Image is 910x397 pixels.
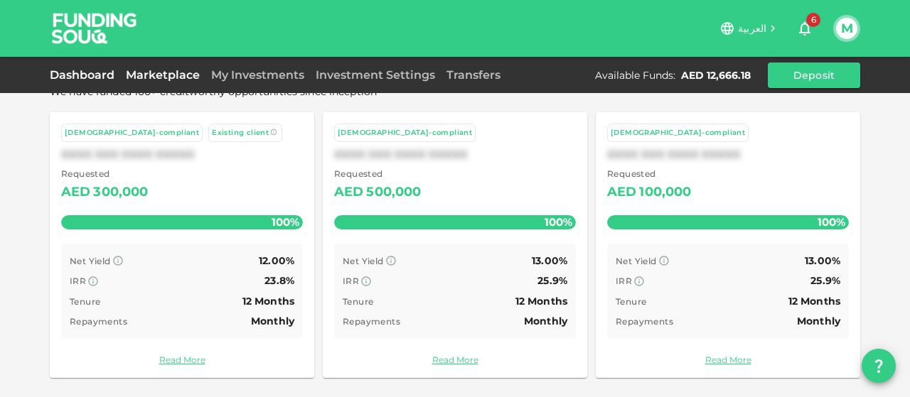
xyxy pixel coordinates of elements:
[607,167,692,181] span: Requested
[343,316,400,327] span: Repayments
[607,181,636,204] div: AED
[541,212,576,232] span: 100%
[259,254,294,267] span: 12.00%
[251,315,294,327] span: Monthly
[120,68,205,82] a: Marketplace
[607,148,849,161] div: XXXX XXX XXXX XXXXX
[343,276,359,286] span: IRR
[806,13,820,27] span: 6
[268,212,303,232] span: 100%
[595,68,675,82] div: Available Funds :
[366,181,421,204] div: 500,000
[242,295,294,308] span: 12 Months
[310,68,441,82] a: Investment Settings
[616,276,632,286] span: IRR
[70,276,86,286] span: IRR
[681,68,751,82] div: AED 12,666.18
[338,127,472,139] div: [DEMOGRAPHIC_DATA]-compliant
[343,256,384,266] span: Net Yield
[797,315,840,327] span: Monthly
[61,167,149,181] span: Requested
[611,127,745,139] div: [DEMOGRAPHIC_DATA]-compliant
[65,127,199,139] div: [DEMOGRAPHIC_DATA]-compliant
[616,316,673,327] span: Repayments
[791,14,819,43] button: 6
[805,254,840,267] span: 13.00%
[70,256,111,266] span: Net Yield
[616,296,646,307] span: Tenure
[50,68,120,82] a: Dashboard
[862,349,896,383] button: question
[334,353,576,366] a: Read More
[596,112,860,378] a: [DEMOGRAPHIC_DATA]-compliantXXXX XXX XXXX XXXXX Requested AED100,000100% Net Yield 13.00% IRR 25....
[50,112,314,378] a: [DEMOGRAPHIC_DATA]-compliant Existing clientXXXX XXX XXXX XXXXX Requested AED300,000100% Net Yiel...
[61,353,303,366] a: Read More
[61,181,90,204] div: AED
[334,167,422,181] span: Requested
[524,315,567,327] span: Monthly
[788,295,840,308] span: 12 Months
[836,18,857,39] button: M
[441,68,506,82] a: Transfers
[532,254,567,267] span: 13.00%
[264,274,294,287] span: 23.8%
[738,22,766,35] span: العربية
[607,353,849,366] a: Read More
[537,274,567,287] span: 25.9%
[61,148,303,161] div: XXXX XXX XXXX XXXXX
[334,181,363,204] div: AED
[343,296,373,307] span: Tenure
[616,256,657,266] span: Net Yield
[205,68,310,82] a: My Investments
[70,296,100,307] span: Tenure
[814,212,849,232] span: 100%
[334,148,576,161] div: XXXX XXX XXXX XXXXX
[323,112,587,378] a: [DEMOGRAPHIC_DATA]-compliantXXXX XXX XXXX XXXXX Requested AED500,000100% Net Yield 13.00% IRR 25....
[639,181,691,204] div: 100,000
[212,128,269,137] span: Existing client
[768,62,860,88] button: Deposit
[70,316,127,327] span: Repayments
[93,181,148,204] div: 300,000
[810,274,840,287] span: 25.9%
[515,295,567,308] span: 12 Months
